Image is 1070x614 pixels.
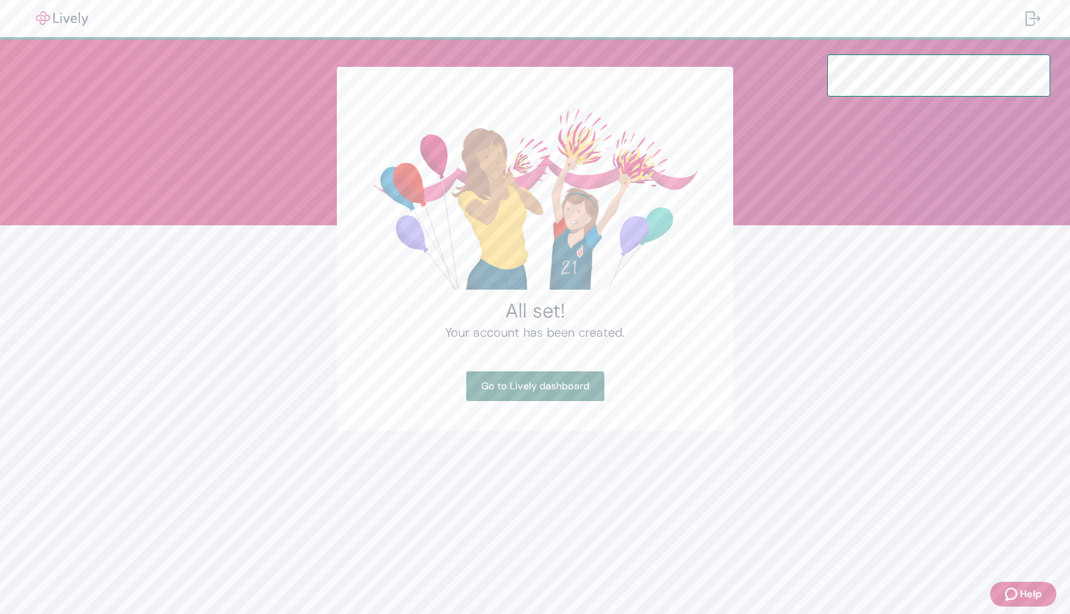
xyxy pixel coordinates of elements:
h2: All set! [367,298,703,323]
svg: Zendesk support icon [1005,587,1020,602]
img: Lively [27,11,97,26]
button: Log out [1016,4,1050,33]
button: Zendesk support iconHelp [990,582,1056,607]
span: Help [1020,587,1042,602]
h4: Your account has been created. [367,323,703,342]
a: Go to Lively dashboard [466,371,604,401]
